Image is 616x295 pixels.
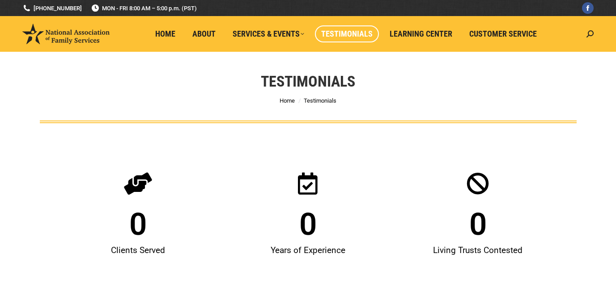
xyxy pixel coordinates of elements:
span: Testimonials [304,97,336,104]
span: Learning Center [390,29,452,39]
div: Years of Experience [227,240,388,261]
a: Customer Service [463,25,543,42]
a: Testimonials [315,25,379,42]
img: National Association of Family Services [22,24,110,44]
a: Home [280,97,295,104]
span: MON - FRI 8:00 AM – 5:00 p.m. (PST) [91,4,197,12]
span: Customer Service [469,29,537,39]
a: Learning Center [383,25,459,42]
h1: Testimonials [261,71,355,91]
a: [PHONE_NUMBER] [22,4,82,12]
span: 0 [299,209,317,240]
div: Living Trusts Contested [397,240,558,261]
a: About [186,25,222,42]
span: 0 [469,209,487,240]
span: Testimonials [321,29,373,39]
span: Home [155,29,175,39]
span: About [192,29,216,39]
span: Services & Events [233,29,304,39]
span: 0 [129,209,147,240]
a: Home [149,25,182,42]
a: Facebook page opens in new window [582,2,594,14]
div: Clients Served [58,240,219,261]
